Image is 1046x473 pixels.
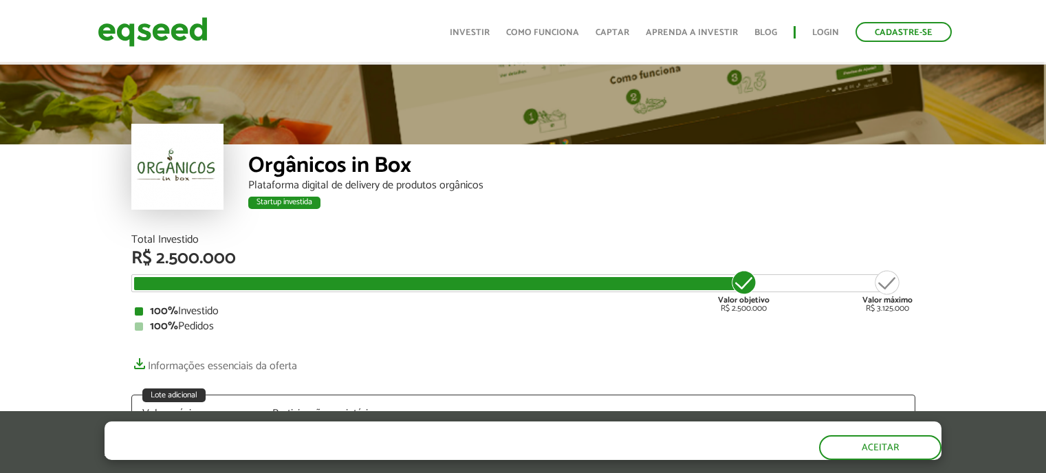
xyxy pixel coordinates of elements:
div: Startup investida [248,197,320,209]
button: Aceitar [819,435,941,460]
a: Aprenda a investir [646,28,738,37]
div: Lote adicional [142,388,206,402]
a: Investir [450,28,490,37]
div: Total Investido [131,234,915,245]
strong: 100% [150,302,178,320]
div: Plataforma digital de delivery de produtos orgânicos [248,180,915,191]
a: Como funciona [506,28,579,37]
div: Valor máximo [142,408,252,419]
img: EqSeed [98,14,208,50]
a: Blog [754,28,777,37]
div: R$ 2.500.000 [131,250,915,267]
strong: Valor máximo [862,294,913,307]
div: Orgânicos in Box [248,155,915,180]
a: Cadastre-se [856,22,952,42]
div: R$ 3.125.000 [862,269,913,313]
div: R$ 2.500.000 [718,269,770,313]
a: Login [812,28,839,37]
p: Ao clicar em "aceitar", você aceita nossa . [105,446,602,459]
div: Investido [135,306,912,317]
div: Participação societária [272,408,382,419]
strong: 100% [150,317,178,335]
a: Captar [596,28,629,37]
strong: Valor objetivo [718,294,770,307]
a: Informações essenciais da oferta [131,353,297,372]
div: Pedidos [135,321,912,332]
h5: O site da EqSeed utiliza cookies para melhorar sua navegação. [105,421,602,443]
a: política de privacidade e de cookies [286,448,445,459]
